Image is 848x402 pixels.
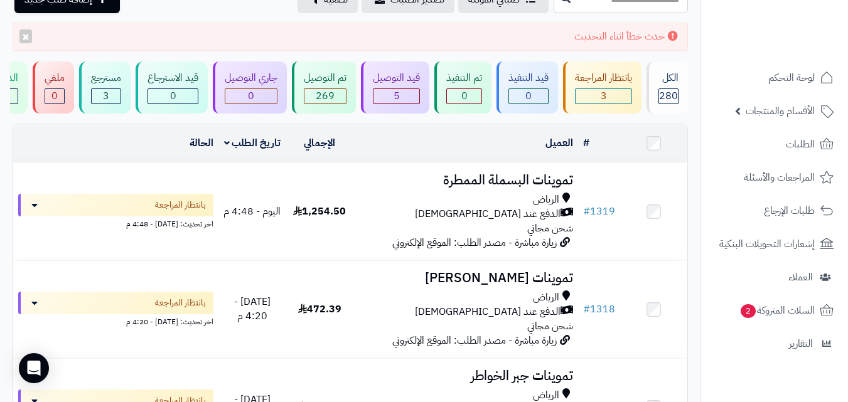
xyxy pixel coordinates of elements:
[527,319,573,334] span: شحن مجاني
[446,71,482,85] div: تم التنفيذ
[644,61,690,114] a: الكل280
[415,207,561,221] span: الدفع عند [DEMOGRAPHIC_DATA]
[392,235,557,250] span: زيارة مباشرة - مصدر الطلب: الموقع الإلكتروني
[45,89,64,103] div: 0
[18,216,213,230] div: اخر تحديث: [DATE] - 4:48 م
[709,229,840,259] a: إشعارات التحويلات البنكية
[709,63,840,93] a: لوحة التحكم
[739,302,815,319] span: السلات المتروكة
[447,89,481,103] div: 0
[289,61,358,114] a: تم التوصيل 269
[45,71,65,85] div: ملغي
[293,204,346,219] span: 1,254.50
[394,88,400,103] span: 5
[788,268,813,286] span: العملاء
[13,23,688,51] div: حدث خطأ اثناء التحديث
[91,71,121,85] div: مسترجع
[298,302,341,317] span: 472.39
[709,196,840,226] a: طلبات الإرجاع
[51,88,58,103] span: 0
[223,204,281,219] span: اليوم - 4:48 م
[746,102,815,120] span: الأقسام والمنتجات
[304,135,335,151] a: الإجمالي
[545,135,573,151] a: العميل
[583,302,590,317] span: #
[709,262,840,292] a: العملاء
[358,369,573,383] h3: تموينات جبر الخواطر
[92,89,121,103] div: 3
[358,61,432,114] a: قيد التوصيل 5
[576,89,631,103] div: 3
[304,71,346,85] div: تم التوصيل
[709,162,840,193] a: المراجعات والأسئلة
[432,61,494,114] a: تم التنفيذ 0
[304,89,346,103] div: 269
[155,297,206,309] span: بانتظار المراجعة
[601,88,607,103] span: 3
[225,71,277,85] div: جاري التوصيل
[786,135,815,153] span: الطلبات
[533,193,559,207] span: الرياض
[494,61,561,114] a: قيد التنفيذ 0
[316,88,335,103] span: 269
[658,71,679,85] div: الكل
[77,61,133,114] a: مسترجع 3
[373,71,420,85] div: قيد التوصيل
[103,88,109,103] span: 3
[527,221,573,236] span: شحن مجاني
[525,88,532,103] span: 0
[583,204,590,219] span: #
[392,333,557,348] span: زيارة مباشرة - مصدر الطلب: الموقع الإلكتروني
[508,71,549,85] div: قيد التنفيذ
[190,135,213,151] a: الحالة
[763,9,836,36] img: logo-2.png
[19,29,32,43] button: ×
[768,69,815,87] span: لوحة التحكم
[155,199,206,211] span: بانتظار المراجعة
[358,271,573,285] h3: تموينات [PERSON_NAME]
[744,169,815,186] span: المراجعات والأسئلة
[18,314,213,327] div: اخر تحديث: [DATE] - 4:20 م
[709,129,840,159] a: الطلبات
[358,173,573,188] h3: تموينات البسملة الممطرة
[148,89,198,103] div: 0
[224,135,281,151] a: تاريخ الطلب
[461,88,468,103] span: 0
[509,89,548,103] div: 0
[415,305,561,319] span: الدفع عند [DEMOGRAPHIC_DATA]
[210,61,289,114] a: جاري التوصيل 0
[719,235,815,253] span: إشعارات التحويلات البنكية
[373,89,419,103] div: 5
[583,135,589,151] a: #
[741,304,756,319] span: 2
[789,335,813,352] span: التقارير
[583,302,615,317] a: #1318
[575,71,632,85] div: بانتظار المراجعة
[659,88,678,103] span: 280
[709,329,840,359] a: التقارير
[561,61,644,114] a: بانتظار المراجعة 3
[148,71,198,85] div: قيد الاسترجاع
[533,290,559,305] span: الرياض
[234,294,271,324] span: [DATE] - 4:20 م
[170,88,176,103] span: 0
[248,88,254,103] span: 0
[30,61,77,114] a: ملغي 0
[583,204,615,219] a: #1319
[19,353,49,383] div: Open Intercom Messenger
[709,295,840,325] a: السلات المتروكة2
[225,89,277,103] div: 0
[133,61,210,114] a: قيد الاسترجاع 0
[764,202,815,220] span: طلبات الإرجاع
